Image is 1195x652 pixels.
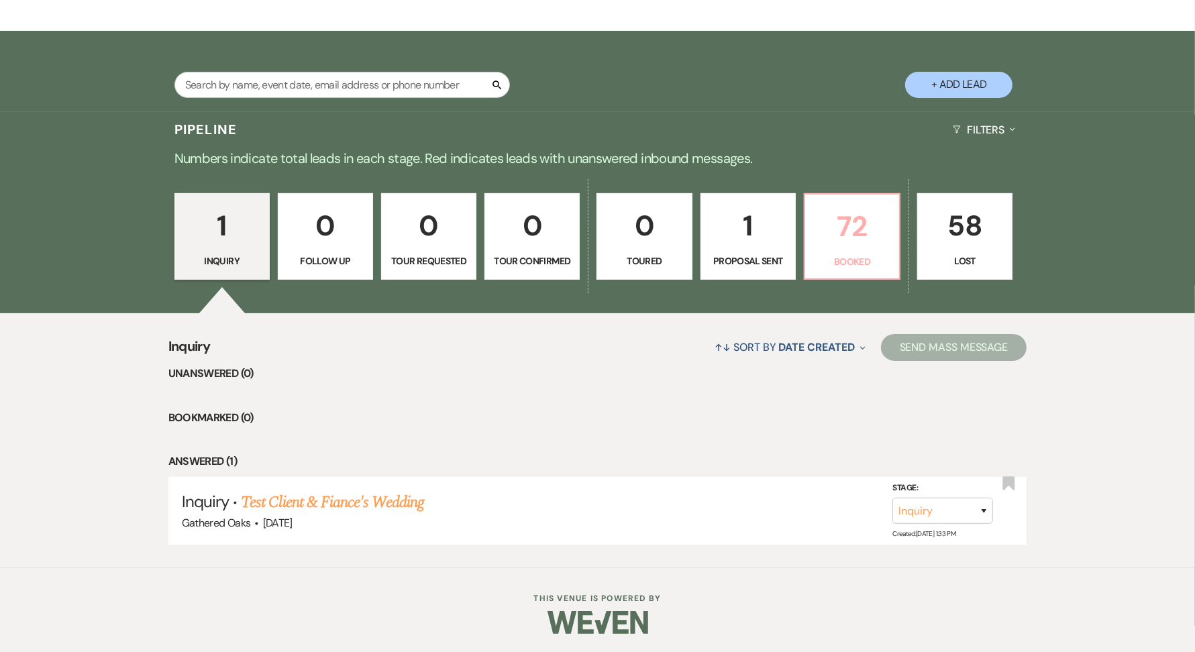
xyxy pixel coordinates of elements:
button: Send Mass Message [881,334,1027,361]
span: Inquiry [168,336,211,365]
a: 1Inquiry [174,193,270,280]
li: Unanswered (0) [168,365,1027,382]
a: 0Tour Requested [381,193,476,280]
li: Answered (1) [168,453,1027,470]
p: 1 [183,203,261,248]
p: Toured [605,254,683,268]
a: 0Follow Up [278,193,373,280]
li: Bookmarked (0) [168,409,1027,427]
p: 72 [813,204,891,249]
span: Date Created [779,340,855,354]
input: Search by name, event date, email address or phone number [174,72,510,98]
p: 0 [605,203,683,248]
span: ↑↓ [715,340,731,354]
a: Test Client & Fiance's Wedding [241,490,424,514]
p: Tour Confirmed [493,254,571,268]
p: 1 [709,203,787,248]
a: 72Booked [804,193,900,280]
p: Proposal Sent [709,254,787,268]
label: Stage: [892,480,993,495]
a: 1Proposal Sent [700,193,796,280]
p: 0 [493,203,571,248]
button: Sort By Date Created [709,329,870,365]
button: + Add Lead [905,72,1012,98]
p: 58 [926,203,1004,248]
p: Booked [813,254,891,269]
button: Filters [947,112,1021,148]
p: Follow Up [287,254,364,268]
img: Weven Logo [548,599,648,646]
span: [DATE] [263,516,293,530]
p: Numbers indicate total leads in each stage. Red indicates leads with unanswered inbound messages. [115,148,1081,169]
h3: Pipeline [174,120,238,139]
p: 0 [287,203,364,248]
a: 58Lost [917,193,1012,280]
a: 0Tour Confirmed [484,193,580,280]
p: Lost [926,254,1004,268]
span: Gathered Oaks [182,516,251,530]
a: 0Toured [596,193,692,280]
span: Created: [DATE] 1:33 PM [892,529,955,538]
p: Tour Requested [390,254,468,268]
p: 0 [390,203,468,248]
span: Inquiry [182,491,229,512]
p: Inquiry [183,254,261,268]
